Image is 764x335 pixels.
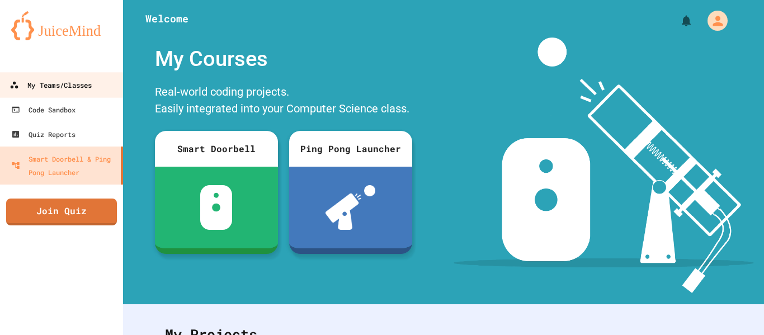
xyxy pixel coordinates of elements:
[149,37,418,81] div: My Courses
[696,8,730,34] div: My Account
[11,152,116,179] div: Smart Doorbell & Ping Pong Launcher
[155,131,278,167] div: Smart Doorbell
[289,131,412,167] div: Ping Pong Launcher
[200,185,232,230] img: sdb-white.svg
[11,128,76,141] div: Quiz Reports
[10,78,92,92] div: My Teams/Classes
[454,37,753,293] img: banner-image-my-projects.png
[659,11,696,30] div: My Notifications
[11,103,76,116] div: Code Sandbox
[149,81,418,122] div: Real-world coding projects. Easily integrated into your Computer Science class.
[6,199,117,225] a: Join Quiz
[11,11,112,40] img: logo-orange.svg
[326,185,375,230] img: ppl-with-ball.png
